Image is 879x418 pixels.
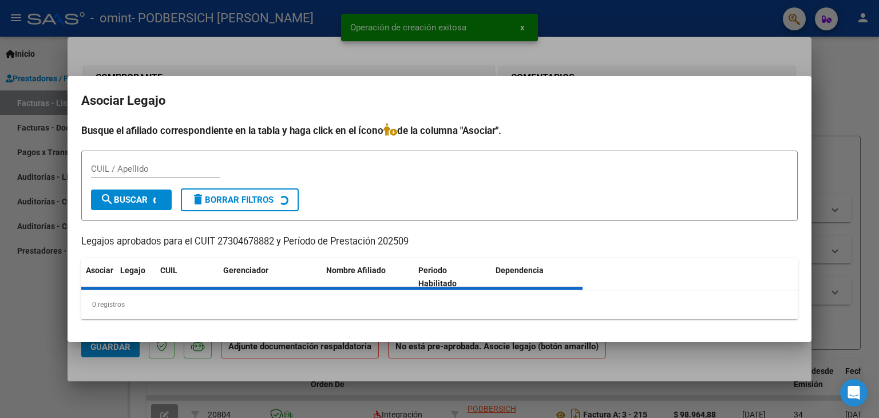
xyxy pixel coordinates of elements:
[414,258,491,296] datatable-header-cell: Periodo Habilitado
[326,266,386,275] span: Nombre Afiliado
[100,195,148,205] span: Buscar
[81,290,798,319] div: 0 registros
[418,266,457,288] span: Periodo Habilitado
[219,258,322,296] datatable-header-cell: Gerenciador
[491,258,583,296] datatable-header-cell: Dependencia
[100,192,114,206] mat-icon: search
[156,258,219,296] datatable-header-cell: CUIL
[496,266,544,275] span: Dependencia
[322,258,414,296] datatable-header-cell: Nombre Afiliado
[91,190,172,210] button: Buscar
[191,192,205,206] mat-icon: delete
[840,379,868,407] div: Open Intercom Messenger
[81,123,798,138] h4: Busque el afiliado correspondiente en la tabla y haga click en el ícono de la columna "Asociar".
[81,90,798,112] h2: Asociar Legajo
[81,258,116,296] datatable-header-cell: Asociar
[116,258,156,296] datatable-header-cell: Legajo
[191,195,274,205] span: Borrar Filtros
[160,266,177,275] span: CUIL
[81,235,798,249] p: Legajos aprobados para el CUIT 27304678882 y Período de Prestación 202509
[86,266,113,275] span: Asociar
[223,266,268,275] span: Gerenciador
[120,266,145,275] span: Legajo
[181,188,299,211] button: Borrar Filtros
